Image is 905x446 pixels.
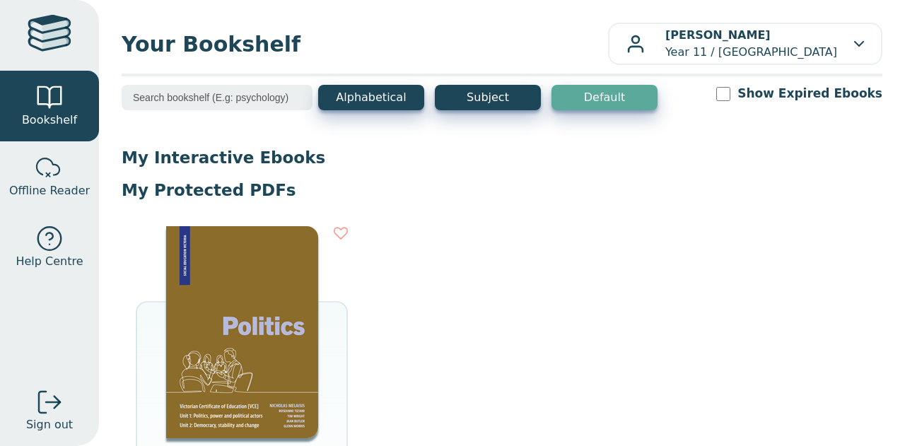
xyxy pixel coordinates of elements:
[435,85,541,110] button: Subject
[551,85,658,110] button: Default
[166,226,318,438] img: 49c44149-9136-4668-8d31-d3820e9eb6c0.png
[737,85,882,102] label: Show Expired Ebooks
[318,85,424,110] button: Alphabetical
[16,253,83,270] span: Help Centre
[665,27,837,61] p: Year 11 / [GEOGRAPHIC_DATA]
[22,112,77,129] span: Bookshelf
[665,28,771,42] b: [PERSON_NAME]
[9,182,90,199] span: Offline Reader
[122,28,608,60] span: Your Bookshelf
[26,416,73,433] span: Sign out
[122,147,882,168] p: My Interactive Ebooks
[122,85,313,110] input: Search bookshelf (E.g: psychology)
[122,180,882,201] p: My Protected PDFs
[608,23,882,65] button: [PERSON_NAME]Year 11 / [GEOGRAPHIC_DATA]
